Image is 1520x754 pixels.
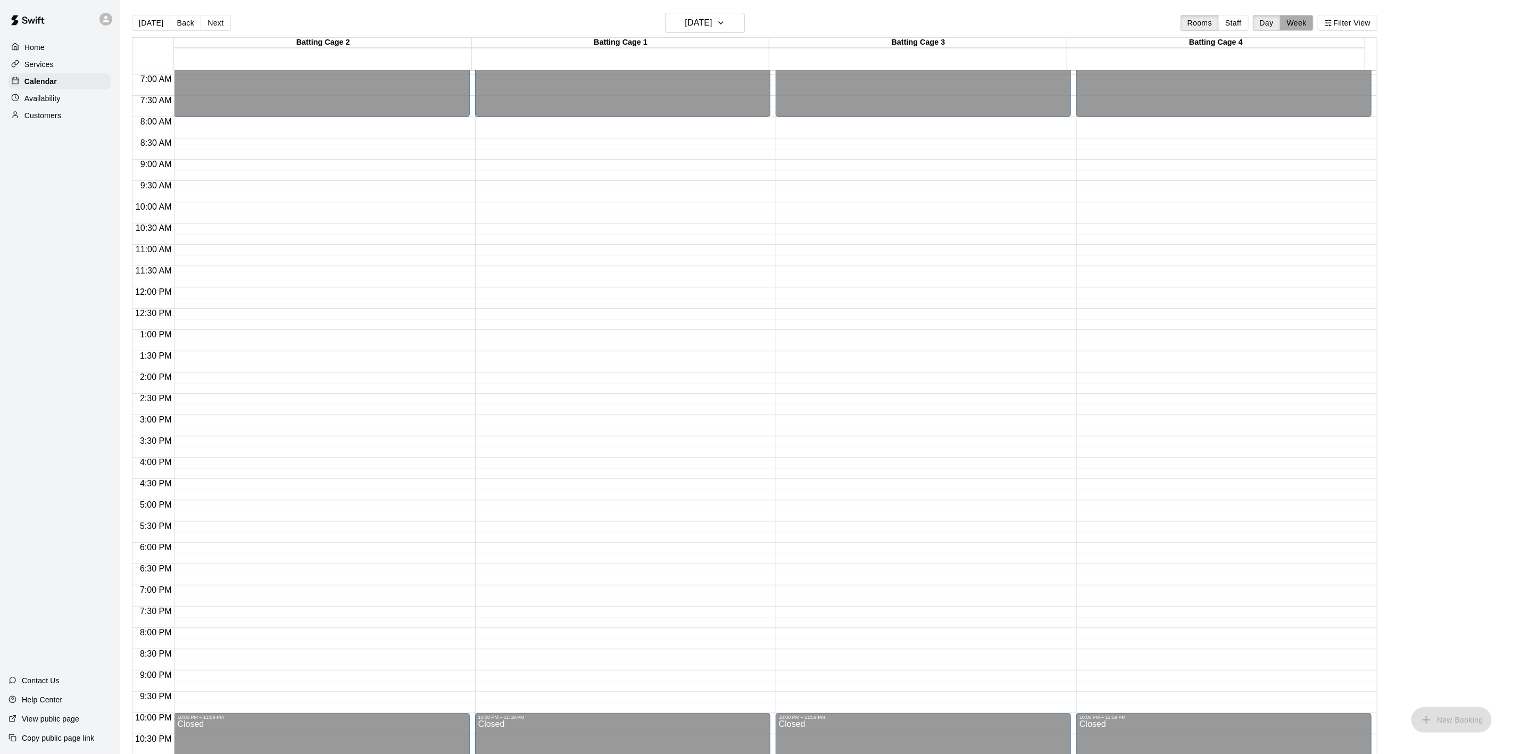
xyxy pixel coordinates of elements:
[1079,715,1128,720] div: 10:00 PM – 11:59 PM
[137,521,175,531] span: 5:30 PM
[1280,15,1314,31] button: Week
[137,394,175,403] span: 2:30 PM
[24,76,57,87] p: Calendar
[137,585,175,594] span: 7:00 PM
[137,415,175,424] span: 3:00 PM
[138,96,175,105] span: 7:30 AM
[22,675,60,686] p: Contact Us
[24,110,61,121] p: Customers
[1253,15,1281,31] button: Day
[138,117,175,126] span: 8:00 AM
[137,330,175,339] span: 1:00 PM
[137,372,175,382] span: 2:00 PM
[24,93,61,104] p: Availability
[9,39,111,55] a: Home
[177,715,226,720] div: 10:00 PM – 11:59 PM
[137,543,175,552] span: 6:00 PM
[132,287,174,296] span: 12:00 PM
[138,74,175,84] span: 7:00 AM
[133,223,175,233] span: 10:30 AM
[201,15,230,31] button: Next
[22,694,62,705] p: Help Center
[9,90,111,106] a: Availability
[24,42,45,53] p: Home
[138,138,175,147] span: 8:30 AM
[1318,15,1377,31] button: Filter View
[472,38,769,48] div: Batting Cage 1
[137,607,175,616] span: 7:30 PM
[9,107,111,123] a: Customers
[478,715,527,720] div: 10:00 PM – 11:59 PM
[174,38,471,48] div: Batting Cage 2
[769,38,1067,48] div: Batting Cage 3
[1181,15,1219,31] button: Rooms
[9,56,111,72] a: Services
[137,458,175,467] span: 4:00 PM
[9,73,111,89] a: Calendar
[1067,38,1365,48] div: Batting Cage 4
[22,714,79,724] p: View public page
[132,309,174,318] span: 12:30 PM
[137,351,175,360] span: 1:30 PM
[132,15,170,31] button: [DATE]
[137,500,175,509] span: 5:00 PM
[132,713,174,722] span: 10:00 PM
[138,181,175,190] span: 9:30 AM
[133,245,175,254] span: 11:00 AM
[138,160,175,169] span: 9:00 AM
[137,436,175,445] span: 3:30 PM
[133,202,175,211] span: 10:00 AM
[170,15,201,31] button: Back
[22,733,94,743] p: Copy public page link
[137,479,175,488] span: 4:30 PM
[137,649,175,658] span: 8:30 PM
[665,13,745,33] button: [DATE]
[685,15,712,30] h6: [DATE]
[137,564,175,573] span: 6:30 PM
[779,715,828,720] div: 10:00 PM – 11:59 PM
[137,692,175,701] span: 9:30 PM
[137,670,175,680] span: 9:00 PM
[137,628,175,637] span: 8:00 PM
[24,59,54,70] p: Services
[1218,15,1249,31] button: Staff
[133,266,175,275] span: 11:30 AM
[132,734,174,743] span: 10:30 PM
